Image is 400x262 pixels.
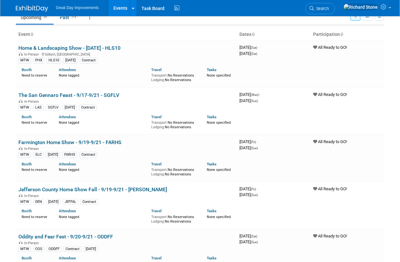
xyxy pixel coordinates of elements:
img: ExhibitDay [16,5,48,12]
th: Dates [237,29,311,40]
a: Farmington Home Show - 9/19-9/21 - FARHS [18,139,121,145]
span: - [258,234,259,238]
span: In-Person [24,100,41,104]
span: - [258,45,259,50]
div: [DATE] [63,58,78,63]
span: (Sun) [251,193,258,197]
div: MTW [18,199,31,205]
img: In-Person Event [19,241,23,244]
span: Search [314,6,329,11]
a: Tasks [207,162,216,166]
span: [DATE] [239,145,258,150]
span: None specified [207,121,231,125]
div: Contract [80,199,98,205]
a: Tasks [207,68,216,72]
div: Contract [79,152,97,158]
span: Lodging: [151,172,165,176]
div: DEN [33,199,44,205]
img: Richard Stone [343,4,378,11]
span: [DATE] [239,51,257,56]
span: Transport: [151,73,168,78]
span: Lodging: [151,78,165,82]
a: Sort by Event Name [30,32,33,37]
span: [DATE] [239,234,259,238]
div: SLC [33,152,44,158]
a: Attendees [59,256,76,260]
span: [DATE] [239,186,258,191]
span: [DATE] [239,192,258,197]
span: Transport: [151,168,168,172]
span: All Ready to GO! [313,45,347,50]
span: - [260,92,261,97]
span: (Sat) [251,52,257,56]
span: (Sun) [251,99,258,103]
div: No Reservations No Reservations [151,214,197,224]
div: Contract [80,58,98,63]
span: In-Person [24,147,41,151]
div: None tagged [59,119,147,125]
span: In-Person [24,194,41,198]
span: 172 [69,14,78,19]
span: All Ready to GO! [313,234,347,238]
a: Past172 [55,11,83,24]
span: All Ready to GO! [313,92,347,97]
div: Gilbert, [GEOGRAPHIC_DATA] [18,51,234,57]
a: Jefferson County Home Show Fall - 9/19-9/21 - [PERSON_NAME] [18,186,167,193]
div: None tagged [59,72,147,78]
a: Booth [22,68,32,72]
a: Booth [22,256,32,260]
span: Great Day Improvements [56,5,99,10]
a: Tasks [207,209,216,213]
a: Tasks [207,256,216,260]
span: (Sun) [251,146,258,150]
a: Travel [151,209,162,213]
div: JEFFAL [63,199,78,205]
span: (Sun) [251,240,258,244]
a: The San Gennaro Feast - 9/17-9/21 - SGFLV [18,92,119,98]
span: All Ready to GO! [313,186,347,191]
span: None specified [207,215,231,219]
div: [DATE] [46,199,60,205]
a: Attendees [59,162,76,166]
span: Transport: [151,121,168,125]
a: Tasks [207,115,216,119]
div: No Reservations No Reservations [151,119,197,129]
span: [DATE] [239,92,261,97]
div: [DATE] [63,105,77,110]
th: Participation [311,29,384,40]
span: (Wed) [251,93,259,97]
span: - [257,186,258,191]
a: Travel [151,68,162,72]
a: Search [305,3,335,14]
img: In-Person Event [19,194,23,197]
a: Travel [151,162,162,166]
img: In-Person Event [19,147,23,150]
span: [DATE] [239,45,259,50]
div: MTW [18,58,31,63]
a: Booth [22,162,32,166]
div: PHX [33,58,44,63]
div: ODDFF [47,246,61,252]
div: Need to reserve [22,72,49,78]
a: Travel [151,256,162,260]
div: MTW [18,246,31,252]
a: Attendees [59,115,76,119]
span: None specified [207,168,231,172]
div: No Reservations No Reservations [151,72,197,82]
a: Booth [22,115,32,119]
span: 63 [42,14,49,19]
div: SGFLV [46,105,60,110]
a: Sort by Start Date [251,32,255,37]
span: (Fri) [251,140,256,144]
div: [DATE] [84,246,98,252]
div: Need to reserve [22,214,49,219]
div: COS [33,246,44,252]
a: Attendees [59,68,76,72]
a: Attendees [59,209,76,213]
span: In-Person [24,52,41,57]
span: None specified [207,73,231,78]
span: Transport: [151,215,168,219]
span: (Sat) [251,235,257,238]
a: Booth [22,209,32,213]
div: Need to reserve [22,166,49,172]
